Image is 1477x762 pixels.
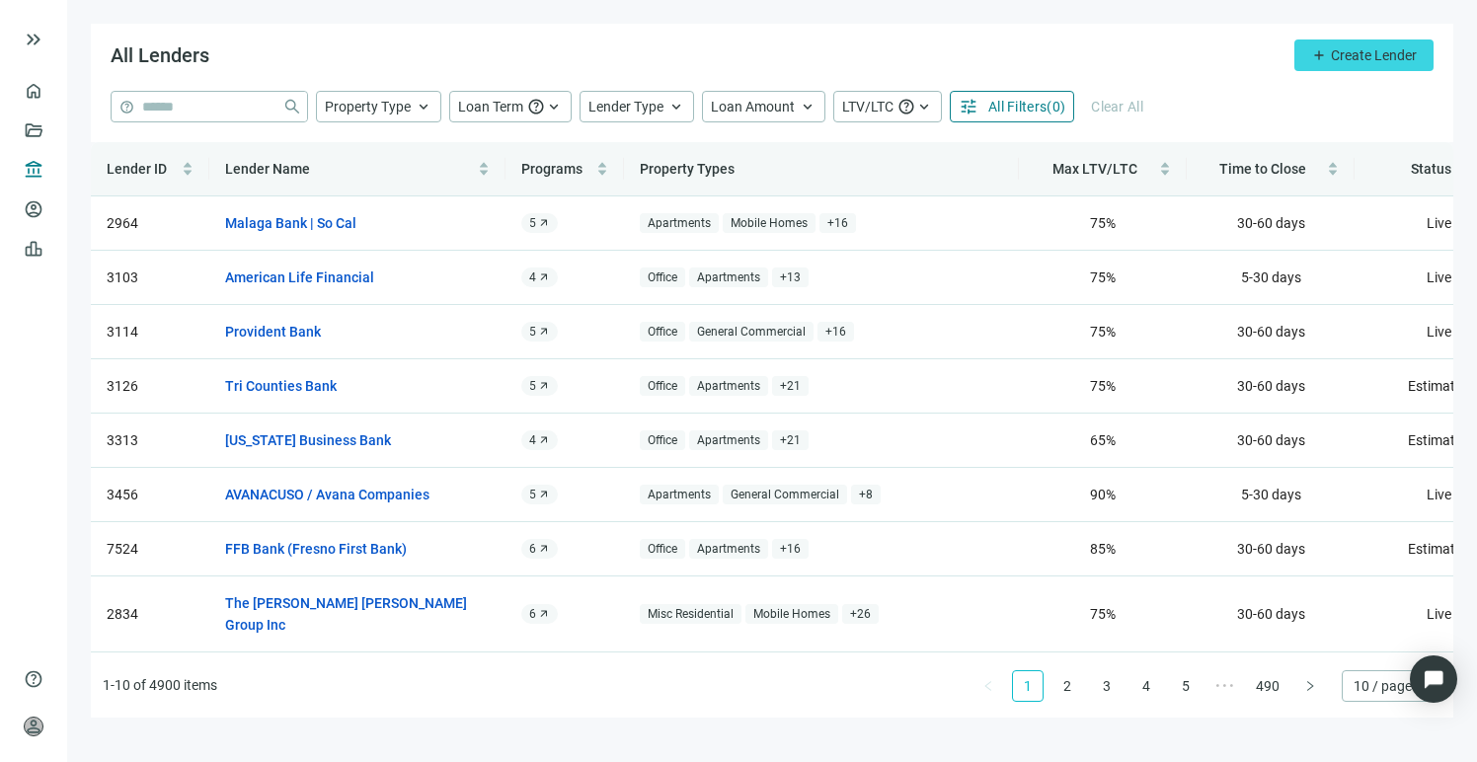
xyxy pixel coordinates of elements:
[1090,324,1116,340] span: 75 %
[1170,670,1202,702] li: 5
[91,414,209,468] td: 3313
[588,99,663,114] span: Lender Type
[723,213,816,234] span: Mobile Homes
[640,539,685,560] span: Office
[723,485,847,505] span: General Commercial
[689,322,814,343] span: General Commercial
[1187,251,1355,305] td: 5-30 days
[1331,47,1417,63] span: Create Lender
[842,99,894,114] span: LTV/LTC
[745,604,838,625] span: Mobile Homes
[529,269,536,285] span: 4
[225,161,310,177] span: Lender Name
[1013,671,1043,701] a: 1
[1427,487,1451,502] span: Live
[640,322,685,343] span: Office
[711,99,795,114] span: Loan Amount
[1187,305,1355,359] td: 30-60 days
[225,375,337,397] a: Tri Counties Bank
[529,324,536,340] span: 5
[640,376,685,397] span: Office
[91,196,209,251] td: 2964
[1294,670,1326,702] button: right
[458,99,523,114] span: Loan Term
[915,98,933,115] span: keyboard_arrow_up
[1410,655,1457,703] div: Open Intercom Messenger
[1408,541,1470,557] span: Estimated
[1408,378,1470,394] span: Estimated
[1187,196,1355,251] td: 30-60 days
[972,670,1004,702] li: Previous Page
[91,522,209,576] td: 7524
[851,485,881,505] span: + 8
[1090,432,1116,448] span: 65 %
[772,376,809,397] span: + 21
[640,267,685,288] span: Office
[24,717,43,736] span: person
[1219,161,1306,177] span: Time to Close
[1427,324,1451,340] span: Live
[1130,670,1162,702] li: 4
[24,160,38,180] span: account_balance
[545,98,563,115] span: keyboard_arrow_up
[325,99,411,114] span: Property Type
[1304,680,1316,692] span: right
[772,267,809,288] span: + 13
[819,213,856,234] span: + 16
[103,670,217,702] li: 1-10 of 4900 items
[1090,606,1116,622] span: 75 %
[1249,670,1286,702] li: 490
[1187,359,1355,414] td: 30-60 days
[1171,671,1201,701] a: 5
[538,608,550,620] span: arrow_outward
[1187,522,1355,576] td: 30-60 days
[1047,99,1065,114] span: ( 0 )
[1187,652,1355,707] td: 30-60 days
[225,592,470,636] a: The [PERSON_NAME] [PERSON_NAME] Group Inc
[640,604,741,625] span: Misc Residential
[107,161,167,177] span: Lender ID
[1427,606,1451,622] span: Live
[799,98,816,115] span: keyboard_arrow_up
[529,432,536,448] span: 4
[640,213,719,234] span: Apartments
[527,98,545,115] span: help
[1090,269,1116,285] span: 75 %
[772,430,809,451] span: + 21
[689,376,768,397] span: Apartments
[538,271,550,283] span: arrow_outward
[1090,487,1116,502] span: 90 %
[1187,576,1355,652] td: 30-60 days
[91,251,209,305] td: 3103
[1250,671,1285,701] a: 490
[1294,670,1326,702] li: Next Page
[529,606,536,622] span: 6
[1342,670,1441,702] div: Page Size
[640,485,719,505] span: Apartments
[119,100,134,114] span: help
[1408,432,1470,448] span: Estimated
[91,359,209,414] td: 3126
[1311,47,1327,63] span: add
[529,378,536,394] span: 5
[538,489,550,500] span: arrow_outward
[1052,161,1137,177] span: Max LTV/LTC
[1082,91,1152,122] button: Clear All
[1052,671,1082,701] a: 2
[1090,215,1116,231] span: 75 %
[972,670,1004,702] button: left
[91,652,209,707] td: 2838
[529,541,536,557] span: 6
[1187,468,1355,522] td: 5-30 days
[689,539,768,560] span: Apartments
[529,215,536,231] span: 5
[529,487,536,502] span: 5
[1090,378,1116,394] span: 75 %
[667,98,685,115] span: keyboard_arrow_up
[521,161,583,177] span: Programs
[897,98,915,115] span: help
[1092,671,1122,701] a: 3
[225,267,374,288] a: American Life Financial
[1209,670,1241,702] span: •••
[988,99,1047,114] span: All Filters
